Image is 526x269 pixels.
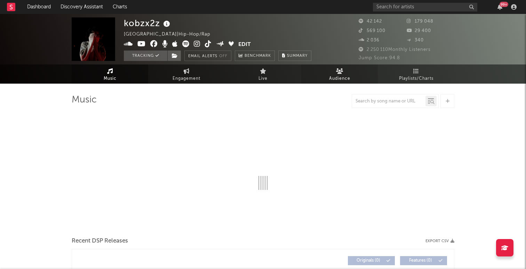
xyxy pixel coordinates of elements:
a: Playlists/Charts [378,64,454,84]
div: kobzx2z [124,17,172,29]
button: Summary [278,51,311,61]
button: 99+ [497,4,502,10]
span: Originals ( 0 ) [352,259,384,263]
a: Audience [301,64,378,84]
div: [GEOGRAPHIC_DATA] | Hip-Hop/Rap [124,30,218,39]
button: Features(0) [400,256,447,265]
button: Export CSV [425,239,454,243]
a: Live [225,64,301,84]
span: Music [104,75,117,83]
span: Live [258,75,268,83]
a: Engagement [148,64,225,84]
span: 340 [407,38,424,43]
span: 42 142 [359,19,382,24]
input: Search for artists [373,3,477,11]
em: Off [219,54,228,58]
span: 2 250 110 Monthly Listeners [359,47,431,52]
span: Recent DSP Releases [72,237,128,245]
span: Engagement [173,75,200,83]
a: Music [72,64,148,84]
a: Benchmark [235,51,275,61]
button: Originals(0) [348,256,395,265]
span: Benchmark [245,52,271,60]
span: Audience [329,75,350,83]
span: 179 048 [407,19,433,24]
button: Email AlertsOff [184,51,231,61]
span: Jump Score: 94.8 [359,56,400,60]
span: 2 036 [359,38,380,43]
span: 569 100 [359,29,385,33]
div: 99 + [500,2,508,7]
button: Tracking [124,51,167,61]
span: Features ( 0 ) [405,259,437,263]
span: 29 400 [407,29,431,33]
button: Edit [238,40,251,49]
input: Search by song name or URL [352,99,425,104]
span: Playlists/Charts [399,75,433,83]
span: Summary [287,54,308,58]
